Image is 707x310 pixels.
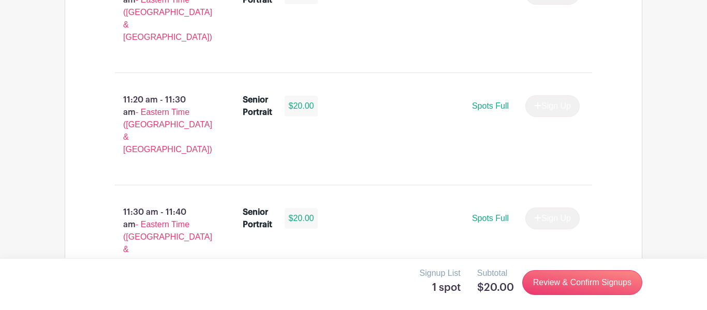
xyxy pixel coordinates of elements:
[472,214,509,223] span: Spots Full
[98,90,226,160] p: 11:20 am - 11:30 am
[123,108,212,154] span: - Eastern Time ([GEOGRAPHIC_DATA] & [GEOGRAPHIC_DATA])
[285,208,318,229] div: $20.00
[477,267,514,279] p: Subtotal
[243,94,272,119] div: Senior Portrait
[420,282,461,294] h5: 1 spot
[285,96,318,116] div: $20.00
[243,206,272,231] div: Senior Portrait
[477,282,514,294] h5: $20.00
[420,267,461,279] p: Signup List
[98,202,226,272] p: 11:30 am - 11:40 am
[472,101,509,110] span: Spots Full
[123,220,212,266] span: - Eastern Time ([GEOGRAPHIC_DATA] & [GEOGRAPHIC_DATA])
[522,270,642,295] a: Review & Confirm Signups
